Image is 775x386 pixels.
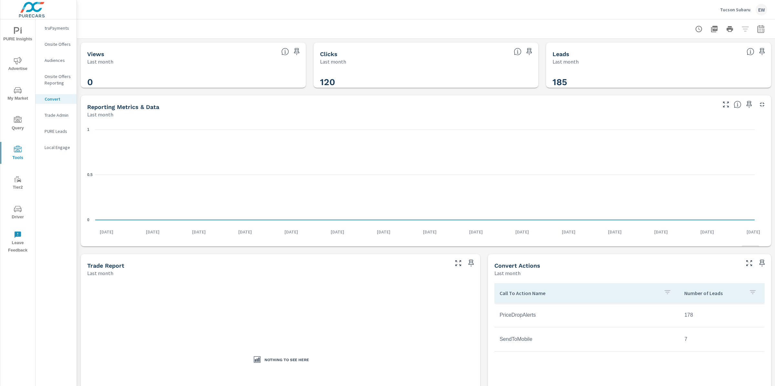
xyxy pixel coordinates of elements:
[0,19,35,257] div: nav menu
[280,229,303,235] p: [DATE]
[553,58,579,65] p: Last month
[320,77,532,88] h3: 120
[36,39,77,49] div: Onsite Offers
[679,307,764,323] td: 178
[2,86,33,102] span: My Market
[292,46,302,57] span: Save this to your personalized report
[36,55,77,65] div: Audiences
[45,41,71,47] p: Onsite Offers
[45,57,71,64] p: Audiences
[524,46,534,57] span: Save this to your personalized report
[2,231,33,254] span: Leave Feedback
[720,7,750,13] p: Tucson Subaru
[494,262,540,269] h5: Convert Actions
[494,307,679,323] td: PriceDropAlerts
[2,175,33,191] span: Tier2
[234,229,256,235] p: [DATE]
[87,173,93,177] text: 0.5
[45,128,71,134] p: PURE Leads
[320,58,346,65] p: Last month
[747,48,754,55] span: The Combined Number of Leads the MVH and Trade Tool Generated
[708,23,721,35] button: "Export Report to PDF"
[36,126,77,136] div: PURE Leads
[494,269,521,277] p: Last month
[494,331,679,347] td: SendToMobile
[45,96,71,102] p: Convert
[465,229,487,235] p: [DATE]
[2,27,33,43] span: PURE Insights
[2,146,33,162] span: Tools
[756,4,767,15] div: EW
[757,46,767,57] span: Save this to your personalized report
[36,23,77,33] div: truPayments
[36,110,77,120] div: Trade Admin
[604,229,626,235] p: [DATE]
[684,290,744,296] p: Number of Leads
[721,99,731,110] button: Make Fullscreen
[87,111,113,118] p: Last month
[36,72,77,88] div: Onsite Offers Reporting
[453,258,463,268] button: Make Fullscreen
[326,229,349,235] p: [DATE]
[87,262,124,269] h5: Trade Report
[696,229,718,235] p: [DATE]
[320,51,337,57] h5: Clicks
[87,58,113,65] p: Last month
[36,94,77,104] div: Convert
[2,205,33,221] span: Driver
[87,127,89,132] text: 1
[87,77,299,88] h3: 0
[188,229,210,235] p: [DATE]
[264,357,309,362] h3: Nothing to see here
[553,51,569,57] h5: Leads
[87,51,104,57] h5: Views
[141,229,164,235] p: [DATE]
[87,269,113,277] p: Last month
[754,23,767,35] button: Select Date Range
[757,99,767,110] button: Minimize Widget
[514,48,522,55] span: The Combined Number of Times the PureCars MVH And Trade Tool were Clicked
[742,229,765,235] p: [DATE]
[500,290,658,296] p: Call To Action Name
[45,144,71,151] p: Local Engage
[87,104,159,110] h5: Reporting Metrics & Data
[281,48,289,55] span: The Number of Times the PureCars MVH was Viewed
[744,99,754,110] span: Save this to your personalized report
[372,229,395,235] p: [DATE]
[553,77,765,88] h3: 185
[757,258,767,268] span: Save this to your personalized report
[87,218,89,222] text: 0
[2,116,33,132] span: Query
[557,229,580,235] p: [DATE]
[511,229,533,235] p: [DATE]
[45,73,71,86] p: Onsite Offers Reporting
[679,331,764,347] td: 7
[45,112,71,118] p: Trade Admin
[734,101,741,108] span: Understand value report data over time and see how metrics compare to each other.
[95,229,118,235] p: [DATE]
[36,143,77,152] div: Local Engage
[466,258,476,268] span: Save this to your personalized report
[650,229,672,235] p: [DATE]
[744,258,754,268] button: Make Fullscreen
[723,23,736,35] button: Print Report
[45,25,71,31] p: truPayments
[418,229,441,235] p: [DATE]
[2,57,33,73] span: Advertise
